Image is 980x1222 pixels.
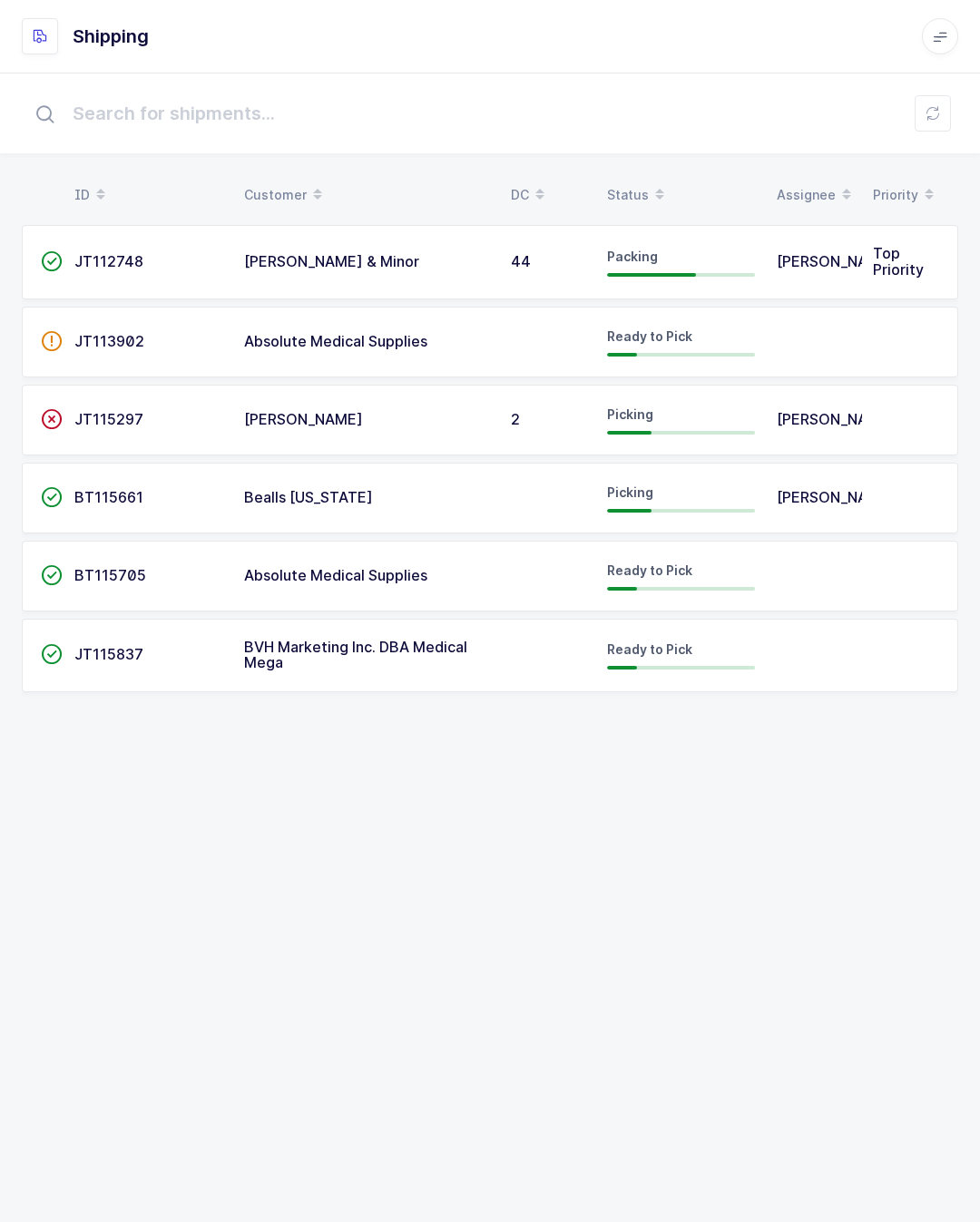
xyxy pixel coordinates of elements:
[607,328,692,344] span: Ready to Pick
[244,488,373,506] span: Bealls [US_STATE]
[244,410,363,428] span: [PERSON_NAME]
[74,566,146,584] span: BT115705
[873,244,924,279] span: Top Priority
[607,484,653,500] span: Picking
[607,641,692,657] span: Ready to Pick
[74,488,143,506] span: BT115661
[244,332,427,350] span: Absolute Medical Supplies
[22,84,958,142] input: Search for shipments...
[511,180,585,210] div: DC
[41,332,63,350] span: 
[74,410,143,428] span: JT115297
[777,252,896,270] span: [PERSON_NAME]
[74,645,143,663] span: JT115837
[73,22,149,51] h1: Shipping
[777,410,896,428] span: [PERSON_NAME]
[777,488,896,506] span: [PERSON_NAME]
[244,566,427,584] span: Absolute Medical Supplies
[511,252,531,270] span: 44
[41,645,63,663] span: 
[607,406,653,422] span: Picking
[41,410,63,428] span: 
[74,332,144,350] span: JT113902
[607,249,658,264] span: Packing
[74,252,143,270] span: JT112748
[511,410,520,428] span: 2
[41,566,63,584] span: 
[873,180,940,210] div: Priority
[607,180,755,210] div: Status
[244,252,419,270] span: [PERSON_NAME] & Minor
[74,180,222,210] div: ID
[607,562,692,578] span: Ready to Pick
[41,252,63,270] span: 
[777,180,851,210] div: Assignee
[244,180,489,210] div: Customer
[41,488,63,506] span: 
[244,638,467,672] span: BVH Marketing Inc. DBA Medical Mega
